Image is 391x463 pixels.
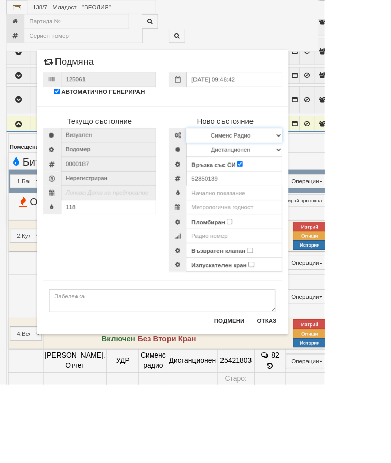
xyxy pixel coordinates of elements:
[73,241,188,258] input: Последно показание
[231,262,271,273] label: Пломбиран
[73,189,188,206] span: Сериен номер
[52,68,113,87] span: Подмяна
[231,193,284,203] label: Връзка със СИ
[79,228,179,236] i: Липсва Дата на предписание
[74,105,175,116] label: АВТОМАТИЧНО ГЕНЕРИРАН
[52,142,188,152] h4: Текущо състояние
[286,194,292,201] input: Връзка със СИ
[203,142,340,152] h4: Ново състояние
[299,315,306,322] input: Изпускателен кран
[225,206,340,224] input: Сериен номер
[225,87,340,104] input: Дата на подмяна
[298,298,304,305] input: Възвратен клапан
[303,378,340,395] button: Отказ
[225,154,340,172] select: Марка и Модел
[73,154,188,172] span: Визуален
[252,378,301,395] button: Подмени
[231,297,296,307] label: Възвратен клапан
[73,172,188,189] span: Водомер
[73,87,188,104] input: Номер на протокол
[231,314,297,324] label: Изпускателен кран
[225,241,340,258] input: Метрологична годност
[273,263,280,270] input: Пломбиран
[225,224,340,241] input: Начално показание
[73,206,188,224] span: Нерегистриран
[225,276,340,293] input: Радио номер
